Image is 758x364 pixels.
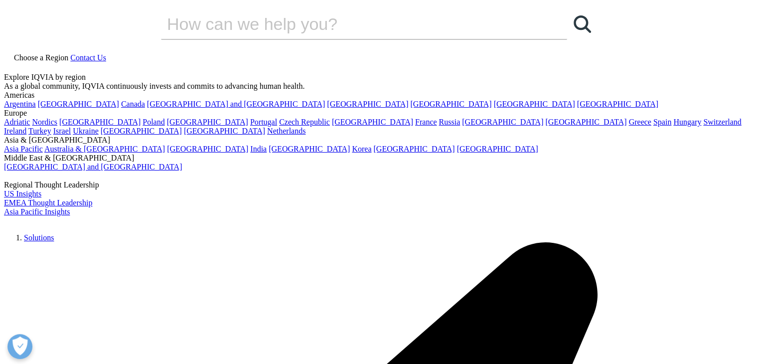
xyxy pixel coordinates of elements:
[167,145,248,153] a: [GEOGRAPHIC_DATA]
[332,118,413,126] a: [GEOGRAPHIC_DATA]
[673,118,701,126] a: Hungary
[4,82,754,91] div: As a global community, IQVIA continuously invests and commits to advancing human health.
[14,53,68,62] span: Choose a Region
[32,118,57,126] a: Nordics
[4,163,182,171] a: [GEOGRAPHIC_DATA] and [GEOGRAPHIC_DATA]
[4,145,43,153] a: Asia Pacific
[7,334,32,359] button: Abrir preferencias
[415,118,437,126] a: France
[439,118,460,126] a: Russia
[567,9,597,39] a: Search
[4,207,70,216] a: Asia Pacific Insights
[4,118,30,126] a: Adriatic
[703,118,741,126] a: Switzerland
[4,198,92,207] a: EMEA Thought Leadership
[161,9,539,39] input: Search
[462,118,543,126] a: [GEOGRAPHIC_DATA]
[279,118,330,126] a: Czech Republic
[70,53,106,62] a: Contact Us
[4,100,36,108] a: Argentina
[53,127,71,135] a: Israel
[327,100,408,108] a: [GEOGRAPHIC_DATA]
[4,91,754,100] div: Americas
[121,100,145,108] a: Canada
[494,100,575,108] a: [GEOGRAPHIC_DATA]
[352,145,371,153] a: Korea
[38,100,119,108] a: [GEOGRAPHIC_DATA]
[44,145,165,153] a: Australia & [GEOGRAPHIC_DATA]
[457,145,538,153] a: [GEOGRAPHIC_DATA]
[59,118,141,126] a: [GEOGRAPHIC_DATA]
[250,118,277,126] a: Portugal
[4,109,754,118] div: Europe
[267,127,305,135] a: Netherlands
[250,145,267,153] a: India
[28,127,51,135] a: Turkey
[653,118,671,126] a: Spain
[577,100,658,108] a: [GEOGRAPHIC_DATA]
[147,100,325,108] a: [GEOGRAPHIC_DATA] and [GEOGRAPHIC_DATA]
[4,127,26,135] a: Ireland
[4,189,41,198] a: US Insights
[4,181,754,189] div: Regional Thought Leadership
[410,100,491,108] a: [GEOGRAPHIC_DATA]
[4,136,754,145] div: Asia & [GEOGRAPHIC_DATA]
[574,15,591,33] svg: Search
[101,127,182,135] a: [GEOGRAPHIC_DATA]
[269,145,350,153] a: [GEOGRAPHIC_DATA]
[167,118,248,126] a: [GEOGRAPHIC_DATA]
[4,154,754,163] div: Middle East & [GEOGRAPHIC_DATA]
[4,73,754,82] div: Explore IQVIA by region
[184,127,265,135] a: [GEOGRAPHIC_DATA]
[545,118,626,126] a: [GEOGRAPHIC_DATA]
[73,127,99,135] a: Ukraine
[373,145,455,153] a: [GEOGRAPHIC_DATA]
[24,233,54,242] a: Solutions
[628,118,651,126] a: Greece
[143,118,164,126] a: Poland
